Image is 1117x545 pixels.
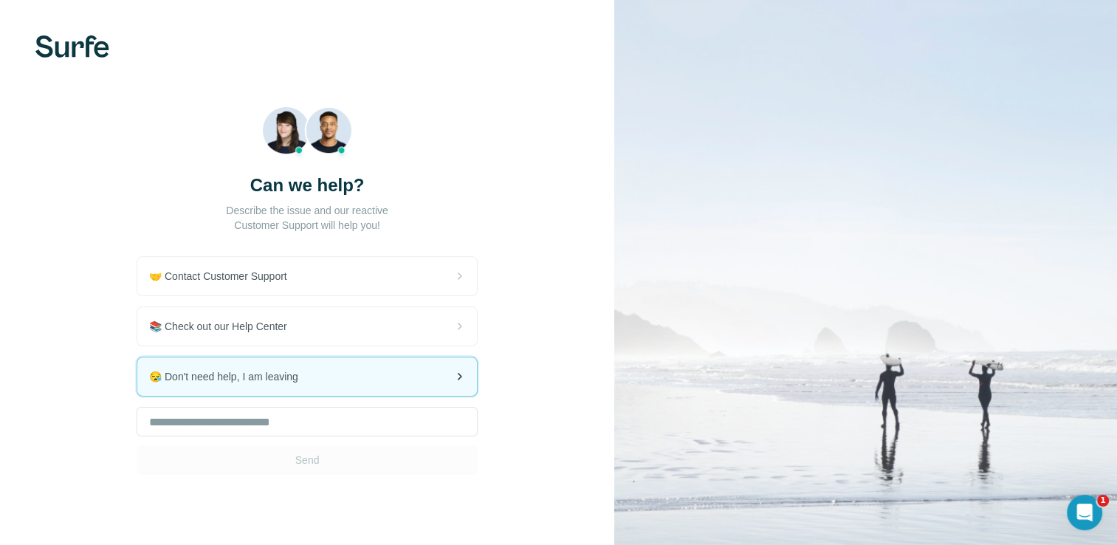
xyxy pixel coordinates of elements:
span: 🤝 Contact Customer Support [149,269,299,284]
span: 😪 Don't need help, I am leaving [149,369,310,384]
p: Customer Support will help you! [234,218,380,233]
span: 1 [1097,495,1109,507]
h3: Can we help? [250,174,365,197]
p: Describe the issue and our reactive [226,203,388,218]
span: 📚 Check out our Help Center [149,319,299,334]
iframe: Intercom live chat [1067,495,1102,530]
img: Beach Photo [262,106,353,162]
img: Surfe's logo [35,35,109,58]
